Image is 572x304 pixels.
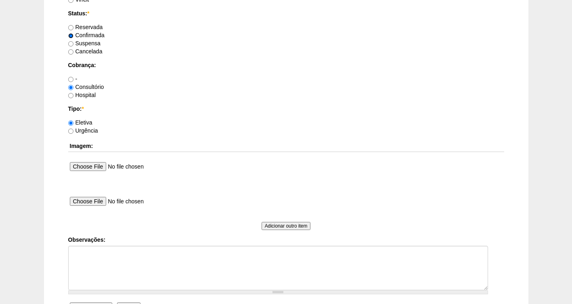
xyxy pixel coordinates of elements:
[68,33,73,38] input: Confirmada
[68,140,504,152] th: Imagem:
[68,32,105,38] label: Confirmada
[68,93,73,98] input: Hospital
[68,84,104,90] label: Consultório
[68,119,92,126] label: Eletiva
[68,105,504,113] label: Tipo:
[68,236,504,244] label: Observações:
[68,129,73,134] input: Urgência
[87,10,89,17] span: Este campo é obrigatório.
[68,25,73,30] input: Reservada
[68,61,504,69] label: Cobrança:
[68,24,103,30] label: Reservada
[68,41,73,46] input: Suspensa
[68,48,103,55] label: Cancelada
[68,40,101,46] label: Suspensa
[68,127,98,134] label: Urgência
[68,9,504,17] label: Status:
[262,222,311,230] input: Adicionar outro item
[68,120,73,126] input: Eletiva
[68,49,73,55] input: Cancelada
[68,85,73,90] input: Consultório
[82,106,84,112] span: Este campo é obrigatório.
[68,76,78,82] label: -
[68,77,73,82] input: -
[68,92,96,98] label: Hospital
